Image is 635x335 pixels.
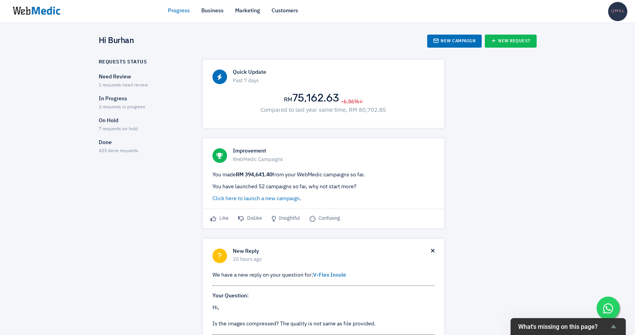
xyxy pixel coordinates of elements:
strong: RM 394,641.40 [236,172,272,177]
h6: Quick Update [233,69,434,76]
span: What's missing on this page? [518,323,609,330]
span: Past 7 days [233,77,434,85]
p: On Hold [99,117,189,125]
span: 20 hours ago [233,256,431,264]
p: We have a new reply on your question for: [212,271,434,279]
h6: New Reply [233,248,431,255]
span: Like [211,215,229,222]
a: Progress [168,7,190,15]
a: V-Flex Insole [313,272,346,278]
span: 423 done requests [99,149,138,153]
a: Marketing [235,7,260,15]
p: You made from your WebMedic campaigns so far. [212,171,434,179]
div: Hi, Is the images compressed? The quality is not same as file provided. [212,304,434,328]
a: Customers [272,7,298,15]
span: 2 requests in progress [99,105,145,109]
button: Show survey - What's missing on this page? [518,322,618,331]
h4: Hi Burhan [99,36,134,46]
h6: Improvement [233,148,434,155]
a: New Request [485,35,537,48]
span: Confusing [310,215,340,222]
span: Dislike [238,215,262,222]
p: Done [99,139,189,147]
a: Business [201,7,224,15]
p: You have launched 52 campaigns so far, why not start more? [212,183,434,191]
h2: 75,162.63 [284,92,339,104]
p: Your Question: [212,292,434,300]
p: Compared to last year same time, RM 80,702.85 [212,106,434,115]
span: Insightful [272,215,300,222]
span: -6.86% [341,98,363,106]
p: In Progress [99,95,189,103]
h6: Requests Status [99,59,147,65]
p: Need Review [99,73,189,81]
span: WebMedic Campaigns [233,156,434,164]
span: 7 requests on hold [99,127,138,131]
span: RM [284,96,292,103]
a: Click here to launch a new campaign [212,196,300,201]
p: . [212,195,434,203]
a: New Campaign [427,35,482,48]
span: 1 requests need review [99,83,148,88]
